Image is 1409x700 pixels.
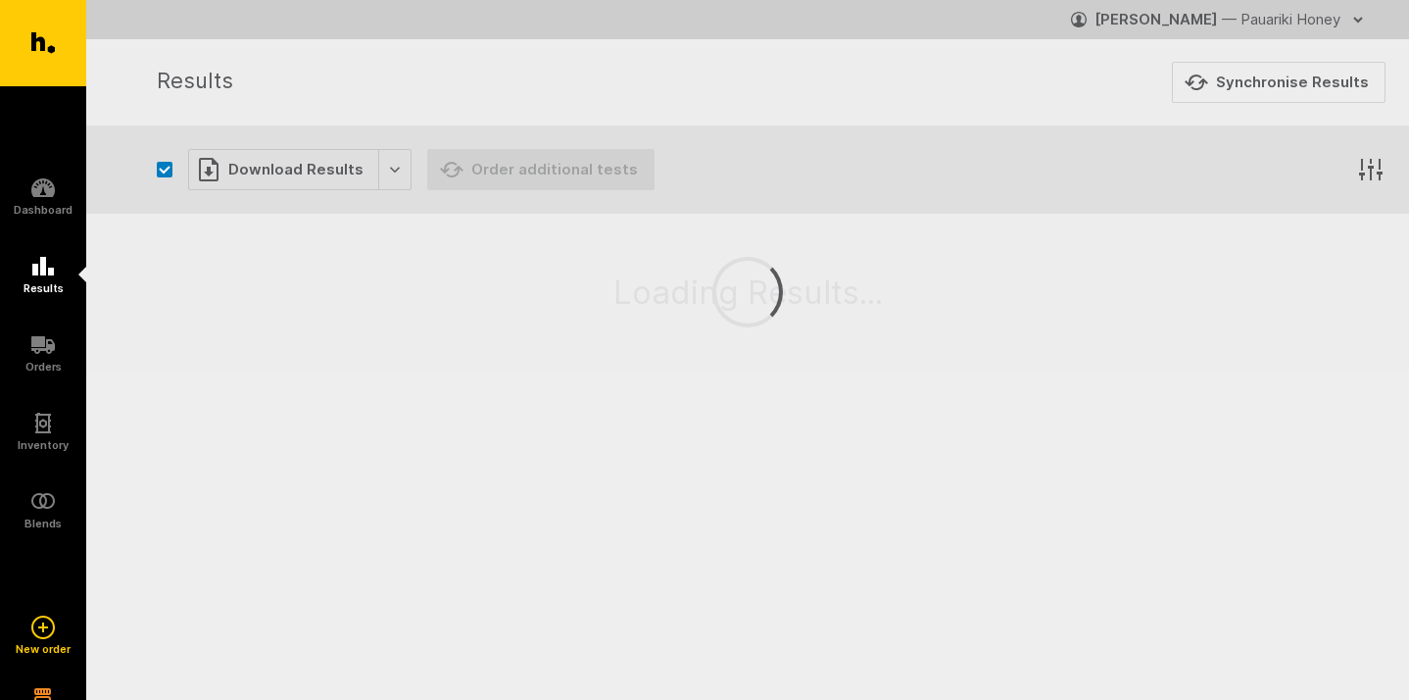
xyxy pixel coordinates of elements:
[24,518,62,529] h5: Blends
[1172,62,1385,103] button: Synchronise Results
[1071,4,1370,35] button: [PERSON_NAME] — Pauariki Honey
[18,439,69,451] h5: Inventory
[24,282,64,294] h5: Results
[16,643,71,655] h5: New order
[1222,10,1340,28] span: — Pauariki Honey
[157,65,1148,100] h1: Results
[14,204,73,216] h5: Dashboard
[25,361,62,373] h5: Orders
[157,162,172,177] button: Select all
[535,196,961,388] div: Loading Results...
[188,149,412,190] button: Download Results
[1094,10,1218,28] strong: [PERSON_NAME]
